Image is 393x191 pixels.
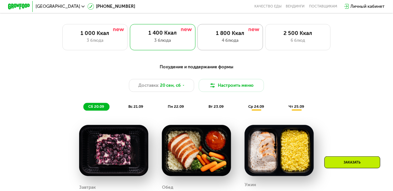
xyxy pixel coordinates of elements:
span: [GEOGRAPHIC_DATA] [36,4,80,9]
a: [PHONE_NUMBER] [88,3,135,10]
span: ср 24.09 [249,104,264,109]
div: Ужин [245,181,256,189]
span: вс 21.09 [129,104,143,109]
span: сб 20.09 [88,104,104,109]
div: 6 блюд [271,37,325,44]
button: Настроить меню [199,79,264,92]
a: Качество еды [254,4,281,9]
div: поставщикам [309,4,337,9]
span: чт 25.09 [289,104,304,109]
div: Личный кабинет [351,3,385,10]
div: 3 блюда [135,37,190,44]
div: 1 400 Ккал [135,29,190,36]
div: 2 500 Ккал [271,30,325,36]
div: Похудение и поддержание формы [35,63,358,70]
a: Вендинги [286,4,305,9]
div: 3 блюда [68,37,122,44]
div: 1 000 Ккал [68,30,122,36]
span: пн 22.09 [168,104,184,109]
span: 20 сен, сб [160,82,181,89]
div: 1 800 Ккал [203,30,257,36]
span: вт 23.09 [209,104,224,109]
div: Заказать [324,156,380,168]
div: 4 блюда [203,37,257,44]
span: Доставка: [138,82,159,89]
